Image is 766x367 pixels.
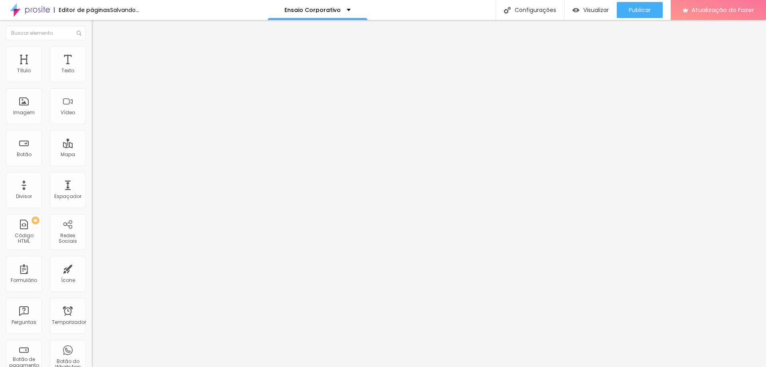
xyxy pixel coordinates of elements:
[110,7,139,13] div: Salvando...
[61,109,75,116] font: Vídeo
[77,31,81,36] img: Ícone
[583,6,609,14] font: Visualizar
[13,109,35,116] font: Imagem
[6,26,86,40] input: Buscar elemento
[629,6,651,14] font: Publicar
[691,6,754,14] font: Atualização do Fazer
[11,277,37,284] font: Formulário
[504,7,511,14] img: Ícone
[565,2,617,18] button: Visualizar
[16,193,32,200] font: Divisor
[92,20,766,367] iframe: Editor
[52,319,86,325] font: Temporizador
[17,151,32,158] font: Botão
[15,232,34,244] font: Código HTML
[617,2,663,18] button: Publicar
[59,6,110,14] font: Editor de páginas
[284,6,341,14] font: Ensaio Corporativo
[59,232,77,244] font: Redes Sociais
[54,193,81,200] font: Espaçador
[17,67,31,74] font: Título
[61,151,75,158] font: Mapa
[573,7,579,14] img: view-1.svg
[12,319,36,325] font: Perguntas
[515,6,556,14] font: Configurações
[61,277,75,284] font: Ícone
[61,67,74,74] font: Texto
